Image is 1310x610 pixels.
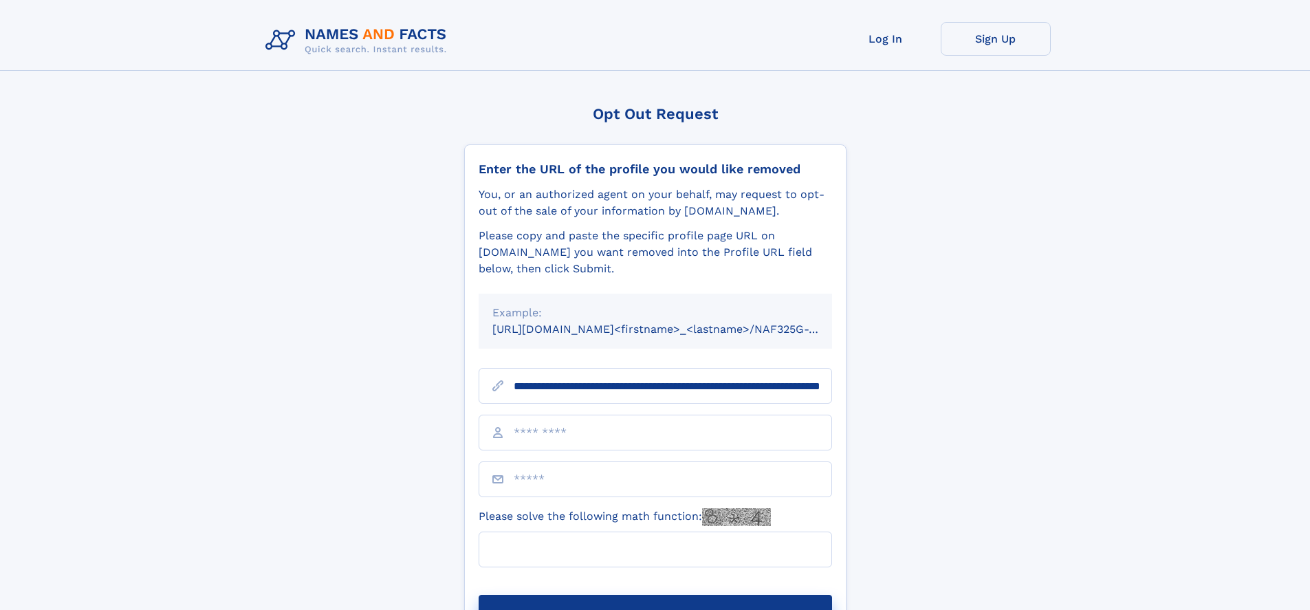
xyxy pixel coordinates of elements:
[260,22,458,59] img: Logo Names and Facts
[479,186,832,219] div: You, or an authorized agent on your behalf, may request to opt-out of the sale of your informatio...
[492,323,858,336] small: [URL][DOMAIN_NAME]<firstname>_<lastname>/NAF325G-xxxxxxxx
[941,22,1051,56] a: Sign Up
[464,105,847,122] div: Opt Out Request
[492,305,818,321] div: Example:
[831,22,941,56] a: Log In
[479,162,832,177] div: Enter the URL of the profile you would like removed
[479,508,771,526] label: Please solve the following math function:
[479,228,832,277] div: Please copy and paste the specific profile page URL on [DOMAIN_NAME] you want removed into the Pr...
